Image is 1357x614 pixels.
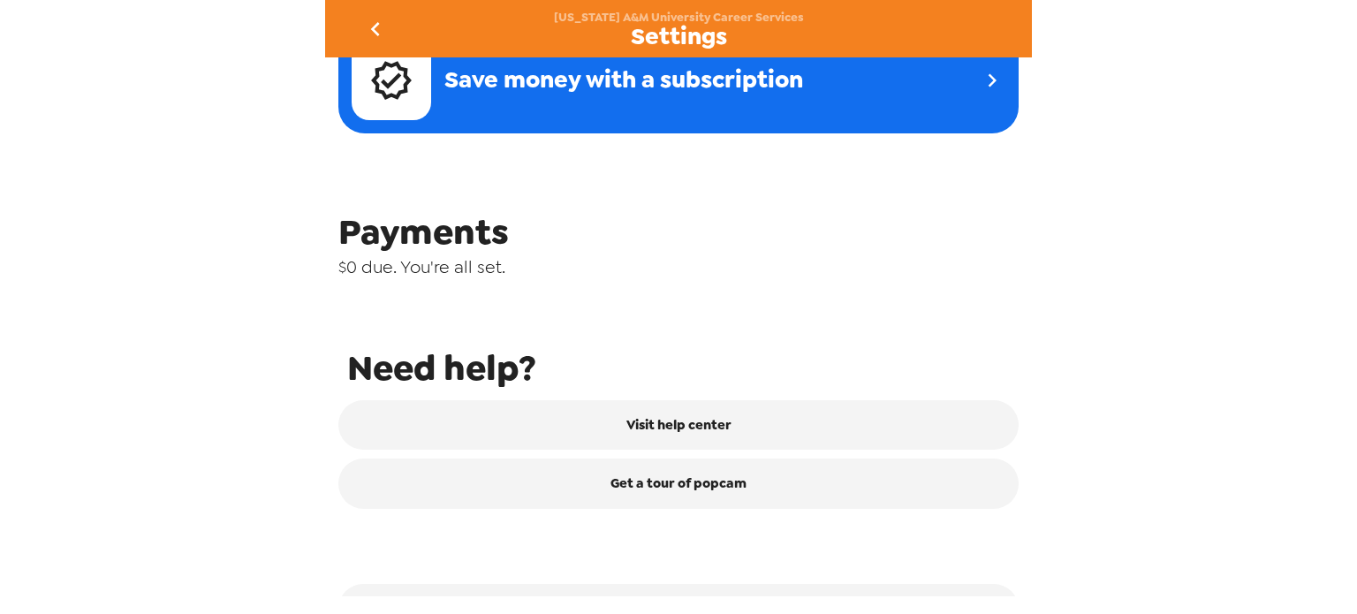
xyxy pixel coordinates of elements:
span: Save money with a subscription [444,64,803,96]
a: Save money with a subscription [338,27,1019,133]
span: $0 due. You're all set. [338,255,1019,278]
a: Get a tour of popcam [338,459,1019,508]
span: Payments [338,208,1019,255]
span: [US_STATE] A&M University Career Services [554,10,804,25]
span: Need help? [347,345,1019,391]
span: Settings [631,25,727,49]
a: Visit help center [338,400,1019,450]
